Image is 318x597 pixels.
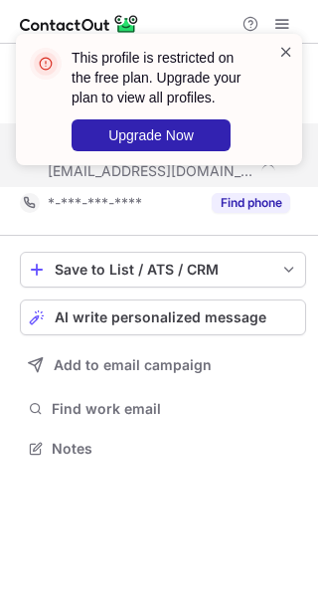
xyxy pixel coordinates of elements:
button: Upgrade Now [72,119,231,151]
button: Find work email [20,395,306,423]
button: Reveal Button [212,193,290,213]
button: AI write personalized message [20,299,306,335]
button: save-profile-one-click [20,252,306,288]
button: Add to email campaign [20,347,306,383]
span: AI write personalized message [55,309,266,325]
span: Upgrade Now [108,127,194,143]
div: Save to List / ATS / CRM [55,262,271,278]
span: Find work email [52,400,298,418]
span: Add to email campaign [54,357,212,373]
header: This profile is restricted on the free plan. Upgrade your plan to view all profiles. [72,48,254,107]
img: ContactOut v5.3.10 [20,12,139,36]
button: Notes [20,435,306,463]
span: Notes [52,440,298,458]
img: error [30,48,62,80]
